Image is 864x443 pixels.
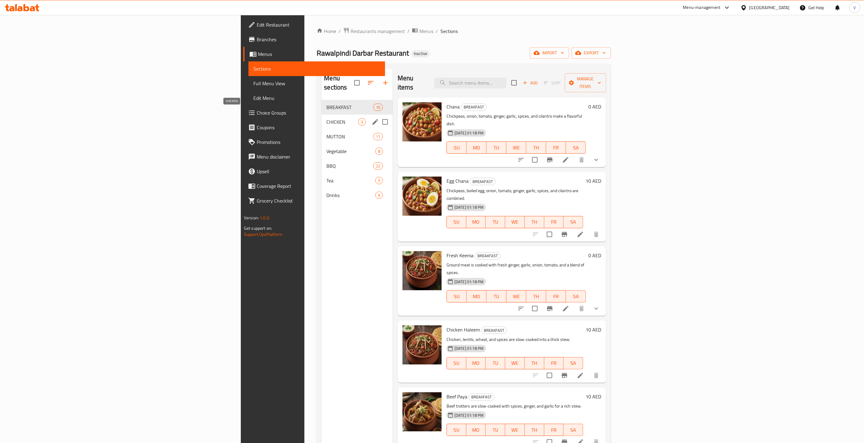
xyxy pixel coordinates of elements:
span: CHICKEN [326,118,358,126]
img: Egg Chana [403,177,442,216]
span: Egg Chana [447,176,469,185]
button: SU [447,357,466,369]
svg: Show Choices [593,156,600,163]
button: Add section [378,75,393,90]
span: Version: [244,214,259,222]
span: BREAKFAST [461,104,487,111]
span: Promotions [257,138,380,146]
div: Drinks [326,192,375,199]
div: items [373,104,383,111]
p: Chickpeas, onion, tomato, ginger, garlic, spices, and cilantro make a flavorful dish. [447,112,586,128]
span: [DATE] 01:18 PM [452,279,486,285]
span: [DATE] 01:18 PM [452,346,486,351]
span: TH [527,218,542,226]
div: BREAKFAST [481,327,507,334]
div: items [375,177,383,184]
span: MO [469,359,483,368]
span: WE [509,292,524,301]
button: delete [574,152,589,167]
li: / [436,27,438,35]
a: Edit Menu [248,91,385,105]
img: Chicken Haleem [403,325,442,364]
button: show more [589,301,604,316]
span: SA [566,218,581,226]
span: TH [529,292,544,301]
p: Chicken, lentils, wheat, and spices are slow-cooked into a thick stew. [447,336,583,343]
span: SA [568,292,583,301]
span: WE [509,143,524,152]
div: items [358,118,366,126]
button: delete [574,301,589,316]
div: Vegetable [326,148,375,155]
button: SU [447,216,466,228]
button: WE [505,216,525,228]
span: SU [449,426,464,434]
span: 1.0.0 [260,214,269,222]
h2: Menu items [398,74,427,92]
span: FR [547,359,561,368]
span: Edit Restaurant [257,21,380,28]
button: edit [371,117,380,126]
button: TH [525,216,544,228]
span: Fresh Keema [447,251,473,260]
div: Drinks6 [322,188,393,203]
span: Select section first [540,78,565,88]
input: search [434,78,506,88]
div: BBQ22 [322,159,393,173]
span: Beef Paya [447,392,467,401]
span: TH [527,359,542,368]
span: Chicken Haleem [447,325,480,334]
span: WE [508,218,522,226]
button: TU [486,424,505,436]
a: Edit menu item [577,231,584,238]
p: Chickpeas, boiled egg, onion, tomato, ginger, garlic, spices, and cilantro are combined. [447,187,583,202]
button: export [572,47,611,59]
button: FR [546,290,566,302]
div: BBQ [326,162,373,170]
span: import [535,49,564,57]
button: MO [466,216,486,228]
h6: 0 AED [588,251,601,260]
button: sort-choices [514,301,528,316]
h6: 10 AED [586,392,601,401]
span: TU [488,426,503,434]
div: Tea5 [322,173,393,188]
img: Fresh Keema [403,251,442,290]
button: SA [564,216,583,228]
a: Edit Restaurant [243,17,385,32]
div: BREAKFAST16 [322,100,393,115]
div: items [375,148,383,155]
span: FR [547,218,561,226]
span: Sections [440,27,458,35]
button: SU [447,424,466,436]
div: Tea [326,177,375,184]
button: TH [525,424,544,436]
div: items [373,162,383,170]
span: BREAKFAST [469,394,494,401]
button: TH [525,357,544,369]
a: Menu disclaimer [243,149,385,164]
span: Chana [447,102,460,111]
span: BREAKFAST [475,252,500,259]
span: Manage items [570,75,601,90]
div: MUTTON [326,133,373,140]
button: show more [589,152,604,167]
a: Coverage Report [243,179,385,193]
span: SU [449,292,464,301]
span: Add [522,79,539,86]
h6: 0 AED [588,102,601,111]
span: SU [449,359,464,368]
span: BREAKFAST [470,178,495,185]
span: export [576,49,606,57]
button: MO [466,357,486,369]
button: SA [564,357,583,369]
div: Vegetable8 [322,144,393,159]
span: TU [488,359,503,368]
button: SU [447,141,467,154]
div: MUTTON11 [322,129,393,144]
span: [DATE] 01:18 PM [452,130,486,136]
button: WE [506,141,526,154]
span: Add item [520,78,540,88]
a: Promotions [243,135,385,149]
